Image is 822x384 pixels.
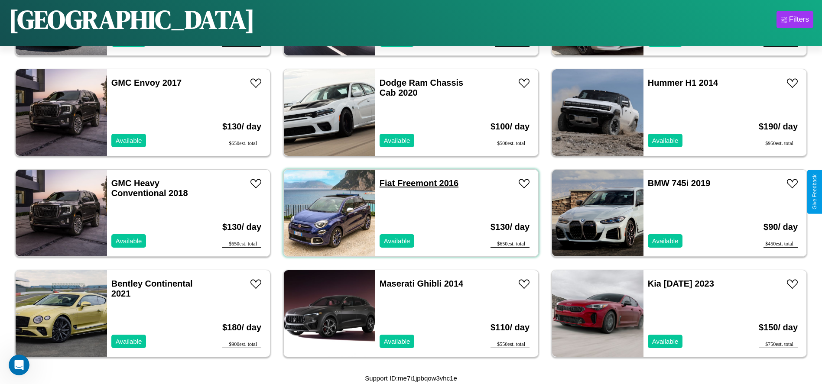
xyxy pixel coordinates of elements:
h3: $ 130 / day [491,213,530,241]
p: Available [116,235,142,247]
div: $ 750 est. total [759,341,798,348]
div: $ 900 est. total [222,341,261,348]
a: Fiat Freemont 2016 [380,178,458,188]
p: Available [652,235,679,247]
div: $ 650 est. total [222,241,261,248]
p: Available [384,336,410,347]
div: $ 450 est. total [764,241,798,248]
p: Available [384,135,410,146]
h3: $ 90 / day [764,213,798,241]
button: Filters [777,11,813,28]
h3: $ 130 / day [222,213,261,241]
a: Kia [DATE] 2023 [648,279,714,288]
div: $ 950 est. total [759,140,798,147]
p: Available [116,135,142,146]
a: Dodge Ram Chassis Cab 2020 [380,78,463,97]
div: $ 650 est. total [222,140,261,147]
p: Available [116,336,142,347]
iframe: Intercom live chat [9,355,29,375]
h3: $ 150 / day [759,314,798,341]
h3: $ 190 / day [759,113,798,140]
h3: $ 110 / day [491,314,530,341]
a: Maserati Ghibli 2014 [380,279,463,288]
div: Filters [789,15,809,24]
div: $ 650 est. total [491,241,530,248]
div: $ 550 est. total [491,341,530,348]
a: GMC Heavy Conventional 2018 [111,178,188,198]
h3: $ 130 / day [222,113,261,140]
div: $ 500 est. total [491,140,530,147]
p: Available [652,135,679,146]
a: GMC Envoy 2017 [111,78,182,87]
h3: $ 100 / day [491,113,530,140]
p: Support ID: me7i1jpbqow3vhc1e [365,372,457,384]
p: Available [652,336,679,347]
a: BMW 745i 2019 [648,178,711,188]
a: Hummer H1 2014 [648,78,718,87]
div: Give Feedback [812,174,818,210]
p: Available [384,235,410,247]
h3: $ 180 / day [222,314,261,341]
h1: [GEOGRAPHIC_DATA] [9,2,255,37]
a: Bentley Continental 2021 [111,279,193,298]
